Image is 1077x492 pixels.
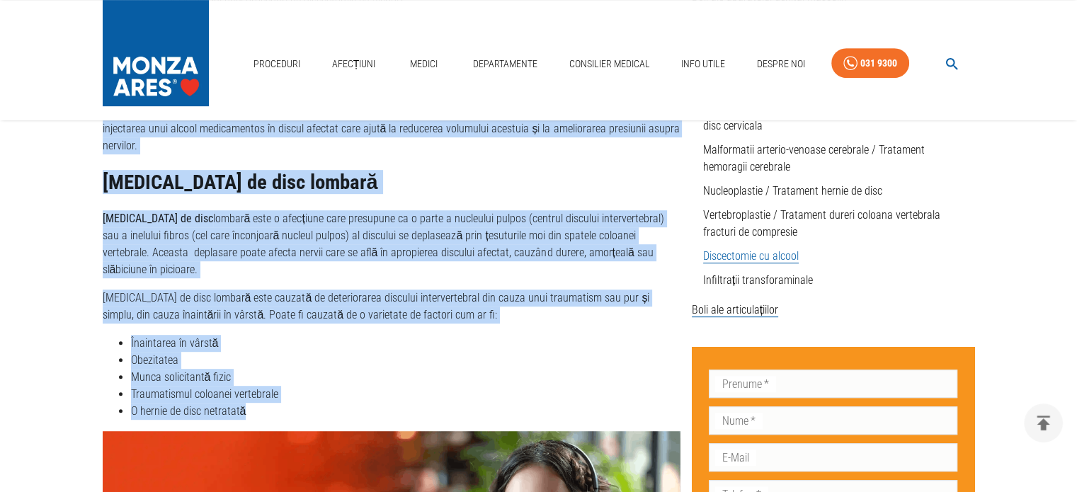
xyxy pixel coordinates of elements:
span: Boli ale articulațiilor [692,303,778,317]
li: Înaintarea în vârstă [131,335,680,352]
a: Departamente [467,50,543,79]
p: lombară este o afecțiune care presupune ca o parte a nucleului pulpos (centrul discului intervert... [103,210,680,278]
a: Discectomie cu alcool [703,249,799,263]
li: Traumatismul coloanei vertebrale [131,386,680,403]
a: Despre Noi [751,50,811,79]
li: O hernie de disc netratată [131,403,680,420]
a: Info Utile [676,50,731,79]
h2: [MEDICAL_DATA] de disc lombară [103,171,680,194]
strong: [MEDICAL_DATA] de disc [103,212,213,225]
a: Infiltrații transforaminale [703,273,813,287]
a: 031 9300 [831,48,909,79]
a: Afecțiuni [326,50,382,79]
a: Nucleoplastie / Tratament hernie de disc [703,184,882,198]
li: Munca solicitantă fizic [131,369,680,386]
li: Obezitatea [131,352,680,369]
p: Discectomia cu alcool este o procedură minim invazivă utilizată pentru a trata [MEDICAL_DATA] de ... [103,103,680,154]
a: Consilier Medical [563,50,655,79]
button: delete [1024,404,1063,442]
a: Medici [401,50,447,79]
div: 031 9300 [860,55,897,72]
a: Proceduri [248,50,306,79]
a: Vertebroplastie / Tratament dureri coloana vertebrala fracturi de compresie [703,208,940,239]
p: [MEDICAL_DATA] de disc lombară este cauzată de deteriorarea discului intervertebral din cauza unu... [103,290,680,324]
a: Malformatii arterio-venoase cerebrale / Tratament hemoragii cerebrale [703,143,925,173]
